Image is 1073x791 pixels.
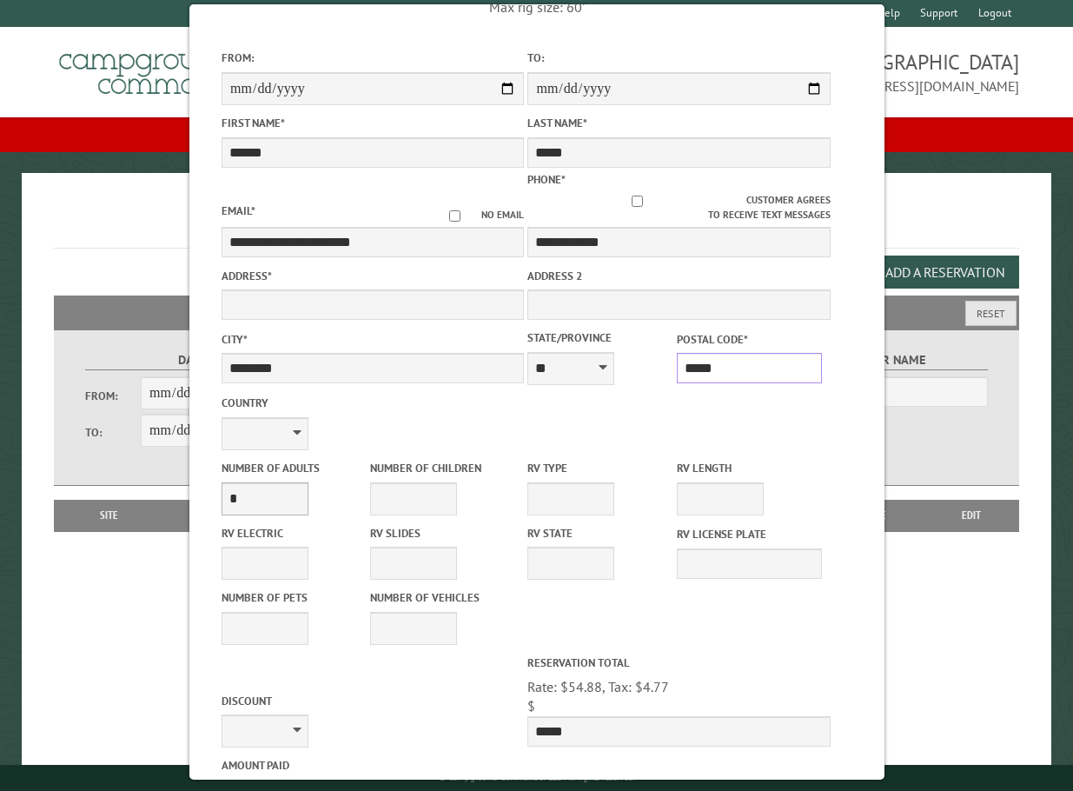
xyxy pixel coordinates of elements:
th: Edit [923,500,1019,531]
label: State/Province [527,329,672,346]
button: Add a Reservation [871,256,1019,289]
label: From: [85,388,141,404]
small: © Campground Commander LLC. All rights reserved. [439,772,635,783]
label: Last Name [527,115,830,131]
img: Campground Commander [54,34,271,102]
label: To: [527,50,830,66]
input: No email [428,210,481,222]
label: Email [222,203,255,218]
span: $ [527,697,535,715]
th: Site [63,500,156,531]
label: Number of Pets [222,589,367,606]
label: Number of Adults [222,460,367,476]
label: RV Slides [370,525,515,542]
label: Address 2 [527,268,830,284]
label: Number of Vehicles [370,589,515,606]
label: No email [428,208,524,223]
h1: Reservations [54,201,1020,249]
label: RV Type [527,460,672,476]
label: Postal Code [676,331,821,348]
label: City [222,331,524,348]
label: From: [222,50,524,66]
label: RV License Plate [676,526,821,542]
button: Reset [965,301,1017,326]
span: Rate: $54.88, Tax: $4.77 [527,678,669,695]
label: Country [222,395,524,411]
label: Reservation Total [527,655,830,671]
label: Discount [222,693,524,709]
label: Dates [85,350,307,370]
label: Customer agrees to receive text messages [527,193,830,223]
input: Customer agrees to receive text messages [528,196,746,207]
label: RV Electric [222,525,367,542]
h2: Filters [54,296,1020,329]
label: To: [85,424,141,441]
label: Number of Children [370,460,515,476]
label: RV State [527,525,672,542]
label: RV Length [676,460,821,476]
label: Phone [527,172,566,187]
label: Address [222,268,524,284]
label: Amount paid [222,757,524,774]
th: Dates [156,500,278,531]
label: First Name [222,115,524,131]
